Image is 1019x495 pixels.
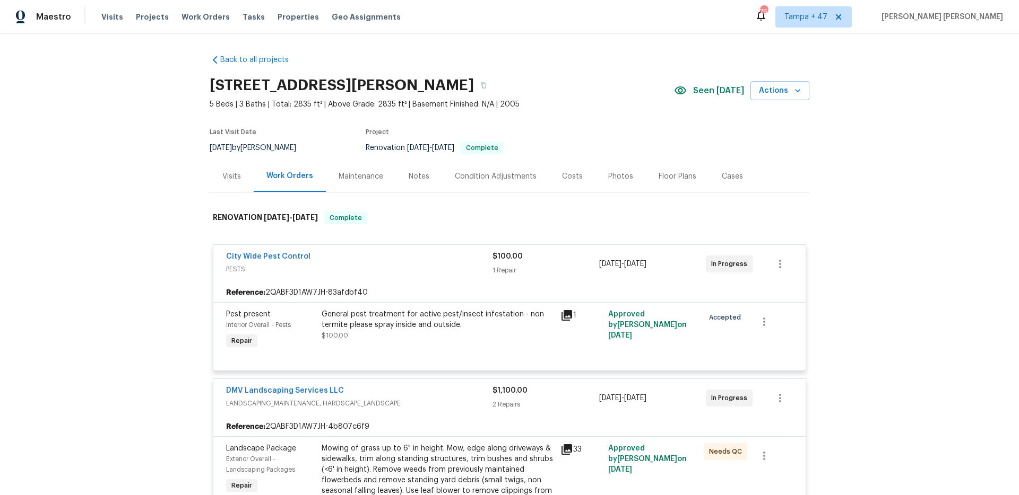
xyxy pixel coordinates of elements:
div: Cases [722,171,743,182]
b: Reference: [226,287,265,298]
div: Costs [562,171,583,182]
button: Copy Address [474,76,493,95]
div: 2QABF3D1AW7JH-4b807c6f9 [213,417,806,436]
span: [DATE] [599,260,621,268]
span: Renovation [366,144,504,152]
a: DMV Landscaping Services LLC [226,387,344,394]
span: Last Visit Date [210,129,256,135]
span: [DATE] [599,394,621,402]
span: Geo Assignments [332,12,401,22]
span: Properties [278,12,319,22]
span: Actions [759,84,801,98]
div: Visits [222,171,241,182]
div: Condition Adjustments [455,171,537,182]
span: Landscape Package [226,445,296,452]
span: $100.00 [322,332,348,339]
span: [DATE] [432,144,454,152]
span: - [599,259,646,269]
b: Reference: [226,421,265,432]
span: In Progress [711,393,752,403]
span: - [599,393,646,403]
span: [DATE] [264,214,289,221]
h6: RENOVATION [213,211,318,224]
span: Pest present [226,311,271,318]
span: Tampa + 47 [784,12,827,22]
div: by [PERSON_NAME] [210,142,309,154]
span: Work Orders [182,12,230,22]
span: [DATE] [407,144,429,152]
span: Complete [325,213,366,223]
div: 763 [760,6,767,17]
span: [DATE] [210,144,232,152]
span: - [264,214,318,221]
div: Photos [608,171,633,182]
span: PESTS [226,264,493,275]
span: [DATE] [624,394,646,402]
span: Accepted [709,312,745,323]
div: 1 [560,309,602,322]
div: Work Orders [266,171,313,181]
span: Tasks [243,13,265,21]
span: Projects [136,12,169,22]
span: [PERSON_NAME] [PERSON_NAME] [877,12,1003,22]
span: [DATE] [624,260,646,268]
button: Actions [750,81,809,101]
span: $1,100.00 [493,387,528,394]
span: $100.00 [493,253,523,260]
span: [DATE] [608,332,632,339]
span: Project [366,129,389,135]
div: General pest treatment for active pest/insect infestation - non termite please spray inside and o... [322,309,554,330]
span: Seen [DATE] [693,85,744,96]
a: City Wide Pest Control [226,253,310,260]
div: 2QABF3D1AW7JH-83afdbf40 [213,283,806,302]
span: Interior Overall - Pests [226,322,291,328]
span: - [407,144,454,152]
a: Back to all projects [210,55,312,65]
h2: [STREET_ADDRESS][PERSON_NAME] [210,80,474,91]
span: Repair [227,480,256,491]
span: [DATE] [292,214,318,221]
span: Approved by [PERSON_NAME] on [608,311,687,339]
div: 2 Repairs [493,399,599,410]
div: 1 Repair [493,265,599,276]
span: Approved by [PERSON_NAME] on [608,445,687,473]
span: Maestro [36,12,71,22]
div: Floor Plans [659,171,696,182]
span: Exterior Overall - Landscaping Packages [226,456,295,473]
span: [DATE] [608,466,632,473]
span: Needs QC [709,446,746,457]
span: LANDSCAPING_MAINTENANCE, HARDSCAPE_LANDSCAPE [226,398,493,409]
span: In Progress [711,259,752,269]
div: Notes [409,171,429,182]
span: Visits [101,12,123,22]
div: RENOVATION [DATE]-[DATE]Complete [210,201,809,235]
span: Repair [227,335,256,346]
div: 33 [560,443,602,456]
span: Complete [462,145,503,151]
span: 5 Beds | 3 Baths | Total: 2835 ft² | Above Grade: 2835 ft² | Basement Finished: N/A | 2005 [210,99,674,110]
div: Maintenance [339,171,383,182]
